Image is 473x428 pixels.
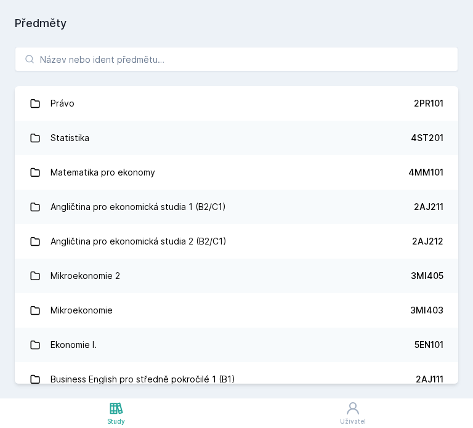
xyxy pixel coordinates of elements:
div: Ekonomie I. [51,333,97,357]
div: Business English pro středně pokročilé 1 (B1) [51,367,235,392]
div: Study [107,417,125,426]
a: Business English pro středně pokročilé 1 (B1) 2AJ111 [15,362,458,397]
div: Angličtina pro ekonomická studia 2 (B2/C1) [51,229,227,254]
div: 2AJ211 [414,201,443,213]
div: Statistika [51,126,89,150]
div: 2AJ212 [412,235,443,248]
a: Mikroekonomie 3MI403 [15,293,458,328]
a: Právo 2PR101 [15,86,458,121]
a: Angličtina pro ekonomická studia 2 (B2/C1) 2AJ212 [15,224,458,259]
div: 4ST201 [411,132,443,144]
div: Mikroekonomie [51,298,113,323]
div: 3MI403 [410,304,443,317]
div: Právo [51,91,75,116]
div: Uživatel [340,417,366,426]
div: Matematika pro ekonomy [51,160,155,185]
a: Mikroekonomie 2 3MI405 [15,259,458,293]
div: Angličtina pro ekonomická studia 1 (B2/C1) [51,195,226,219]
div: Mikroekonomie 2 [51,264,120,288]
a: Ekonomie I. 5EN101 [15,328,458,362]
div: 4MM101 [408,166,443,179]
input: Název nebo ident předmětu… [15,47,458,71]
a: Matematika pro ekonomy 4MM101 [15,155,458,190]
div: 2AJ111 [416,373,443,386]
a: Statistika 4ST201 [15,121,458,155]
div: 5EN101 [414,339,443,351]
h1: Předměty [15,15,458,32]
div: 3MI405 [411,270,443,282]
a: Angličtina pro ekonomická studia 1 (B2/C1) 2AJ211 [15,190,458,224]
div: 2PR101 [414,97,443,110]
